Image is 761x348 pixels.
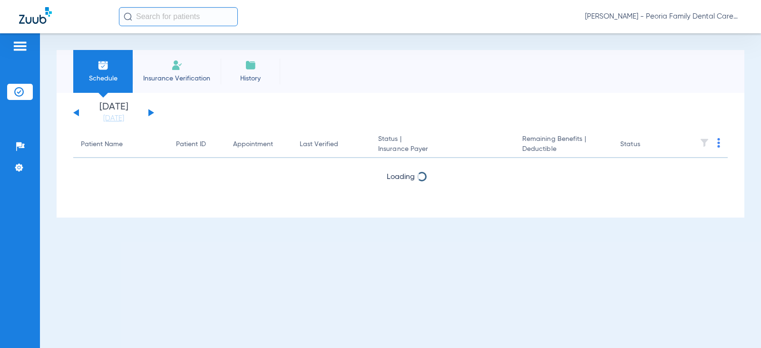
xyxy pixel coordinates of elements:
[85,102,142,123] li: [DATE]
[81,139,161,149] div: Patient Name
[387,173,415,181] span: Loading
[300,139,363,149] div: Last Verified
[80,74,126,83] span: Schedule
[81,139,123,149] div: Patient Name
[515,131,613,158] th: Remaining Benefits |
[140,74,214,83] span: Insurance Verification
[171,60,183,71] img: Manual Insurance Verification
[300,139,338,149] div: Last Verified
[233,139,284,149] div: Appointment
[700,138,709,148] img: filter.svg
[245,60,256,71] img: History
[717,138,720,148] img: group-dot-blue.svg
[378,144,507,154] span: Insurance Payer
[124,12,132,21] img: Search Icon
[233,139,273,149] div: Appointment
[585,12,742,21] span: [PERSON_NAME] - Peoria Family Dental Care
[176,139,218,149] div: Patient ID
[522,144,605,154] span: Deductible
[371,131,515,158] th: Status |
[228,74,273,83] span: History
[98,60,109,71] img: Schedule
[19,7,52,24] img: Zuub Logo
[119,7,238,26] input: Search for patients
[85,114,142,123] a: [DATE]
[12,40,28,52] img: hamburger-icon
[613,131,677,158] th: Status
[176,139,206,149] div: Patient ID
